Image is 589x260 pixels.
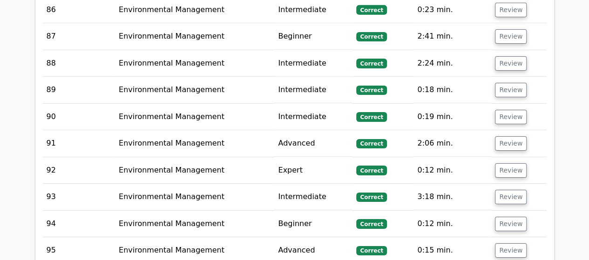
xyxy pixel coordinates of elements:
[43,23,115,50] td: 87
[413,77,491,103] td: 0:18 min.
[495,110,527,124] button: Review
[495,163,527,178] button: Review
[274,50,352,77] td: Intermediate
[495,29,527,44] button: Review
[115,184,274,210] td: Environmental Management
[274,23,352,50] td: Beginner
[115,50,274,77] td: Environmental Management
[356,139,386,148] span: Correct
[495,3,527,17] button: Review
[43,157,115,184] td: 92
[495,190,527,204] button: Review
[274,211,352,237] td: Beginner
[274,157,352,184] td: Expert
[43,130,115,157] td: 91
[495,217,527,231] button: Review
[356,246,386,255] span: Correct
[115,130,274,157] td: Environmental Management
[413,23,491,50] td: 2:41 min.
[356,112,386,121] span: Correct
[43,77,115,103] td: 89
[43,104,115,130] td: 90
[274,77,352,103] td: Intermediate
[356,5,386,14] span: Correct
[413,157,491,184] td: 0:12 min.
[115,104,274,130] td: Environmental Management
[43,211,115,237] td: 94
[274,184,352,210] td: Intermediate
[413,130,491,157] td: 2:06 min.
[356,193,386,202] span: Correct
[43,50,115,77] td: 88
[43,184,115,210] td: 93
[115,157,274,184] td: Environmental Management
[495,136,527,151] button: Review
[495,83,527,97] button: Review
[115,23,274,50] td: Environmental Management
[413,184,491,210] td: 3:18 min.
[356,219,386,228] span: Correct
[356,32,386,41] span: Correct
[495,243,527,258] button: Review
[356,59,386,68] span: Correct
[495,56,527,71] button: Review
[356,166,386,175] span: Correct
[356,86,386,95] span: Correct
[274,130,352,157] td: Advanced
[274,104,352,130] td: Intermediate
[115,211,274,237] td: Environmental Management
[115,77,274,103] td: Environmental Management
[413,104,491,130] td: 0:19 min.
[413,50,491,77] td: 2:24 min.
[413,211,491,237] td: 0:12 min.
